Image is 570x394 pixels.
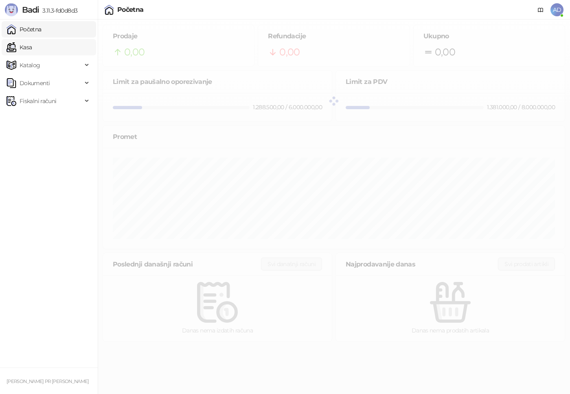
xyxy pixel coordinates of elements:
a: Kasa [7,39,32,55]
small: [PERSON_NAME] PR [PERSON_NAME] [7,379,89,384]
span: Katalog [20,57,40,73]
span: Dokumenti [20,75,50,91]
a: Početna [7,21,42,37]
span: Fiskalni računi [20,93,56,109]
span: 3.11.3-fd0d8d3 [39,7,77,14]
img: Logo [5,3,18,16]
a: Dokumentacija [534,3,547,16]
div: Početna [117,7,144,13]
span: AD [550,3,563,16]
span: Badi [22,5,39,15]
